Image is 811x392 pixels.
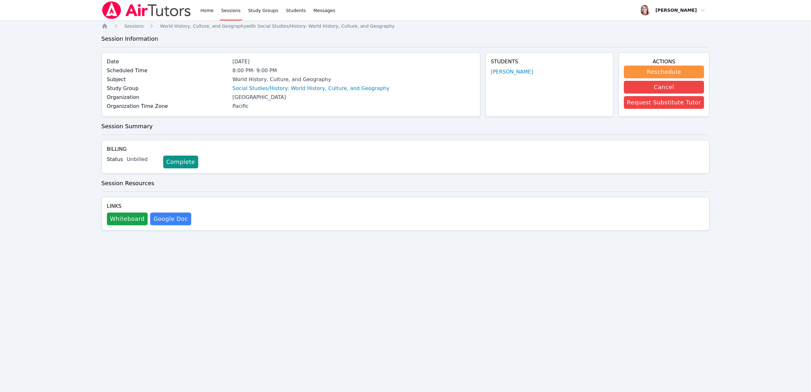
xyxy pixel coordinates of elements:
a: Complete [163,156,198,168]
span: World History, Culture, and Geography with Social Studies/History: World History, Culture, and Ge... [160,24,395,29]
button: Reschedule [624,66,704,78]
a: World History, Culture, and Geographywith Social Studies/History: World History, Culture, and Geo... [160,23,395,29]
label: Study Group [107,85,229,92]
button: Whiteboard [107,213,148,225]
div: [GEOGRAPHIC_DATA] [233,94,475,101]
div: Pacific [233,102,475,110]
h4: Students [491,58,608,66]
a: [PERSON_NAME] [491,68,533,76]
label: Status [107,156,123,163]
div: Unbilled [127,156,158,163]
h3: Session Summary [101,122,710,131]
h4: Actions [624,58,704,66]
h4: Billing [107,145,704,153]
button: Request Substitute Tutor [624,96,704,109]
label: Organization Time Zone [107,102,229,110]
a: Sessions [124,23,144,29]
label: Scheduled Time [107,67,229,74]
h3: Session Information [101,34,710,43]
h3: Session Resources [101,179,710,188]
h4: Links [107,202,191,210]
button: Cancel [624,81,704,94]
a: Social Studies/History: World History, Culture, and Geography [233,85,389,92]
span: Messages [313,7,335,14]
label: Subject [107,76,229,83]
label: Date [107,58,229,66]
div: 8:00 PM - 9:00 PM [233,67,475,74]
div: World History, Culture, and Geography [233,76,475,83]
div: [DATE] [233,58,475,66]
span: Sessions [124,24,144,29]
img: Air Tutors [101,1,192,19]
nav: Breadcrumb [101,23,710,29]
a: Google Doc [150,213,191,225]
label: Organization [107,94,229,101]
